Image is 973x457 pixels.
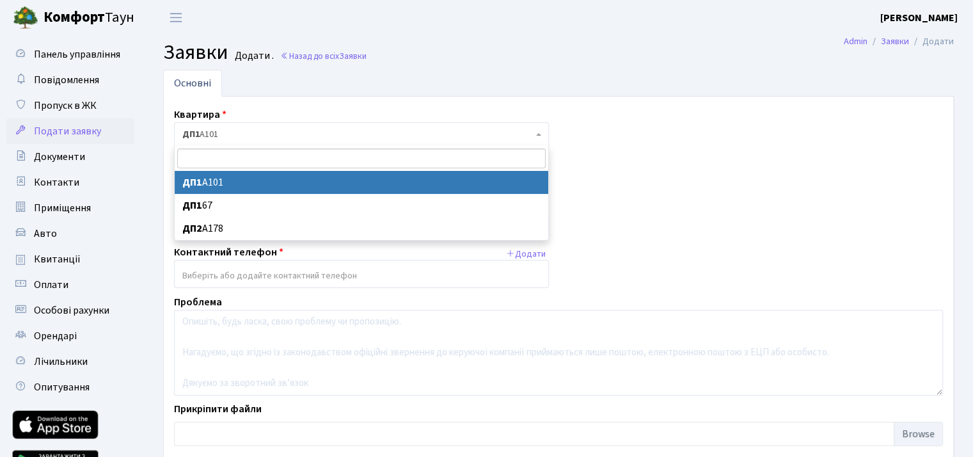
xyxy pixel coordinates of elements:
span: Заявки [339,50,367,62]
a: Пропуск в ЖК [6,93,134,118]
span: Квитанції [34,252,81,266]
b: ДП1 [182,128,200,141]
a: Орендарі [6,323,134,349]
span: Оплати [34,278,68,292]
span: Авто [34,227,57,241]
a: Квитанції [6,246,134,272]
a: Авто [6,221,134,246]
span: <b>ДП1</b>&nbsp;&nbsp;&nbsp;А101 [174,122,549,147]
li: Додати [909,35,954,49]
a: Основні [163,70,222,97]
a: Панель управління [6,42,134,67]
li: А101 [175,171,548,194]
label: Контактний телефон [174,245,283,260]
label: Квартира [174,107,226,122]
b: ДП1 [182,198,202,212]
button: Додати [503,245,549,264]
b: ДП2 [182,221,202,236]
span: Приміщення [34,201,91,215]
span: Лічильники [34,355,88,369]
a: Заявки [881,35,909,48]
b: [PERSON_NAME] [880,11,958,25]
a: Повідомлення [6,67,134,93]
span: Особові рахунки [34,303,109,317]
span: Повідомлення [34,73,99,87]
b: Комфорт [44,7,105,28]
a: [PERSON_NAME] [880,10,958,26]
b: ДП1 [182,175,202,189]
span: Таун [44,7,134,29]
nav: breadcrumb [825,28,973,55]
a: Подати заявку [6,118,134,144]
span: Пропуск в ЖК [34,99,97,113]
li: 67 [175,194,548,217]
a: Оплати [6,272,134,298]
li: А178 [175,217,548,240]
a: Назад до всіхЗаявки [280,50,367,62]
span: Опитування [34,380,90,394]
button: Переключити навігацію [160,7,192,28]
span: Панель управління [34,47,120,61]
span: Орендарі [34,329,77,343]
img: logo.png [13,5,38,31]
a: Опитування [6,374,134,400]
a: Контакти [6,170,134,195]
a: Admin [844,35,867,48]
span: Подати заявку [34,124,101,138]
span: Заявки [163,38,228,67]
input: Виберіть або додайте контактний телефон [175,264,548,287]
span: Документи [34,150,85,164]
label: Проблема [174,294,222,310]
label: Прикріпити файли [174,401,262,417]
span: <b>ДП1</b>&nbsp;&nbsp;&nbsp;А101 [182,128,533,141]
a: Документи [6,144,134,170]
a: Приміщення [6,195,134,221]
span: Контакти [34,175,79,189]
small: Додати . [232,50,274,62]
a: Лічильники [6,349,134,374]
a: Особові рахунки [6,298,134,323]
